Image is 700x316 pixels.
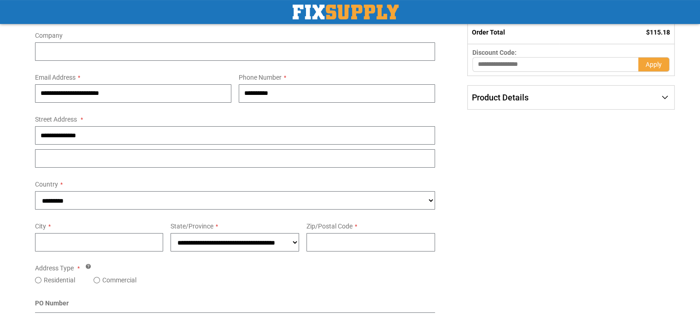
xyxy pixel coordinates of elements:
[35,116,77,123] span: Street Address
[35,298,435,313] div: PO Number
[35,181,58,188] span: Country
[35,222,46,230] span: City
[306,222,353,230] span: Zip/Postal Code
[646,61,662,68] span: Apply
[646,29,670,36] span: $115.18
[638,57,670,72] button: Apply
[171,222,213,230] span: State/Province
[35,32,63,39] span: Company
[44,275,75,285] label: Residential
[293,5,399,19] a: store logo
[472,29,505,36] strong: Order Total
[35,264,74,272] span: Address Type
[472,93,529,102] span: Product Details
[35,74,76,81] span: Email Address
[293,5,399,19] img: Fix Industrial Supply
[239,74,282,81] span: Phone Number
[472,49,517,56] span: Discount Code:
[102,275,136,285] label: Commercial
